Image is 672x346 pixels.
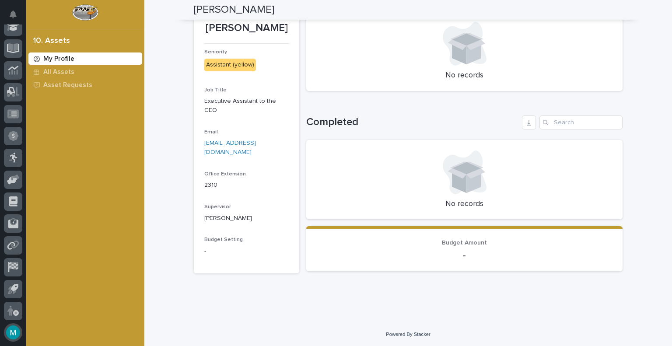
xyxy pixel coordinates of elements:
a: My Profile [26,52,144,65]
button: Notifications [4,5,22,24]
div: Notifications [11,10,22,24]
span: Seniority [204,49,227,55]
button: users-avatar [4,323,22,342]
p: - [317,250,612,261]
p: [PERSON_NAME] [204,22,289,35]
p: Asset Requests [43,81,92,89]
span: Budget Setting [204,237,243,242]
input: Search [539,115,623,129]
p: My Profile [43,55,74,63]
p: Executive Assistant to the CEO [204,97,289,115]
span: Office Extension [204,171,246,177]
img: Workspace Logo [72,4,98,21]
span: Budget Amount [442,240,487,246]
a: [EMAIL_ADDRESS][DOMAIN_NAME] [204,140,256,155]
p: 2310 [204,181,289,190]
div: Assistant (yellow) [204,59,256,71]
span: Email [204,129,218,135]
h1: Completed [306,116,518,129]
p: - [204,247,289,256]
a: Asset Requests [26,78,144,91]
p: No records [317,71,612,80]
span: Job Title [204,87,227,93]
span: Supervisor [204,204,231,210]
h2: [PERSON_NAME] [194,3,274,16]
a: All Assets [26,65,144,78]
a: Powered By Stacker [386,332,430,337]
p: No records [317,199,612,209]
p: [PERSON_NAME] [204,214,289,223]
div: 10. Assets [33,36,70,46]
p: All Assets [43,68,74,76]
